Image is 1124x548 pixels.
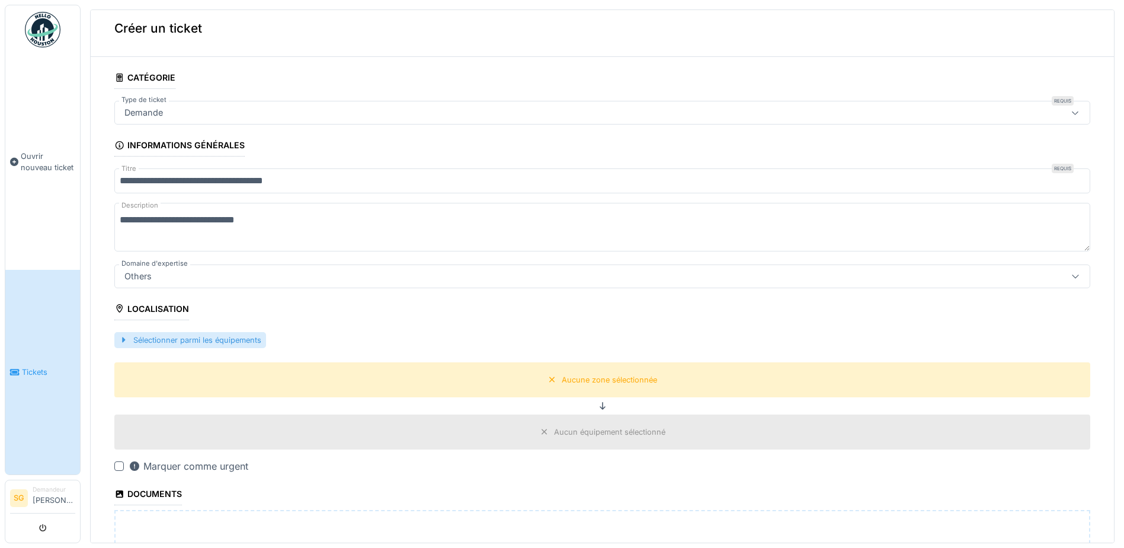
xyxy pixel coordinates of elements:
div: Marquer comme urgent [129,459,248,473]
div: Catégorie [114,69,175,89]
li: SG [10,489,28,507]
a: Ouvrir nouveau ticket [5,54,80,270]
span: Tickets [22,367,75,378]
label: Description [119,198,161,213]
div: Demandeur [33,485,75,494]
div: Requis [1052,96,1074,106]
div: Others [120,270,156,283]
div: Aucun équipement sélectionné [554,426,665,438]
div: Demande [120,106,168,119]
li: [PERSON_NAME] [33,485,75,511]
div: Localisation [114,300,189,320]
label: Type de ticket [119,95,169,105]
div: Aucune zone sélectionnée [562,374,657,385]
label: Titre [119,164,139,174]
span: Ouvrir nouveau ticket [21,151,75,173]
div: Documents [114,485,182,505]
label: Domaine d'expertise [119,259,190,269]
div: Sélectionner parmi les équipements [114,332,266,348]
a: Tickets [5,270,80,474]
a: SG Demandeur[PERSON_NAME] [10,485,75,514]
div: Requis [1052,164,1074,173]
div: Informations générales [114,136,245,157]
img: Badge_color-CXgf-gQk.svg [25,12,60,47]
